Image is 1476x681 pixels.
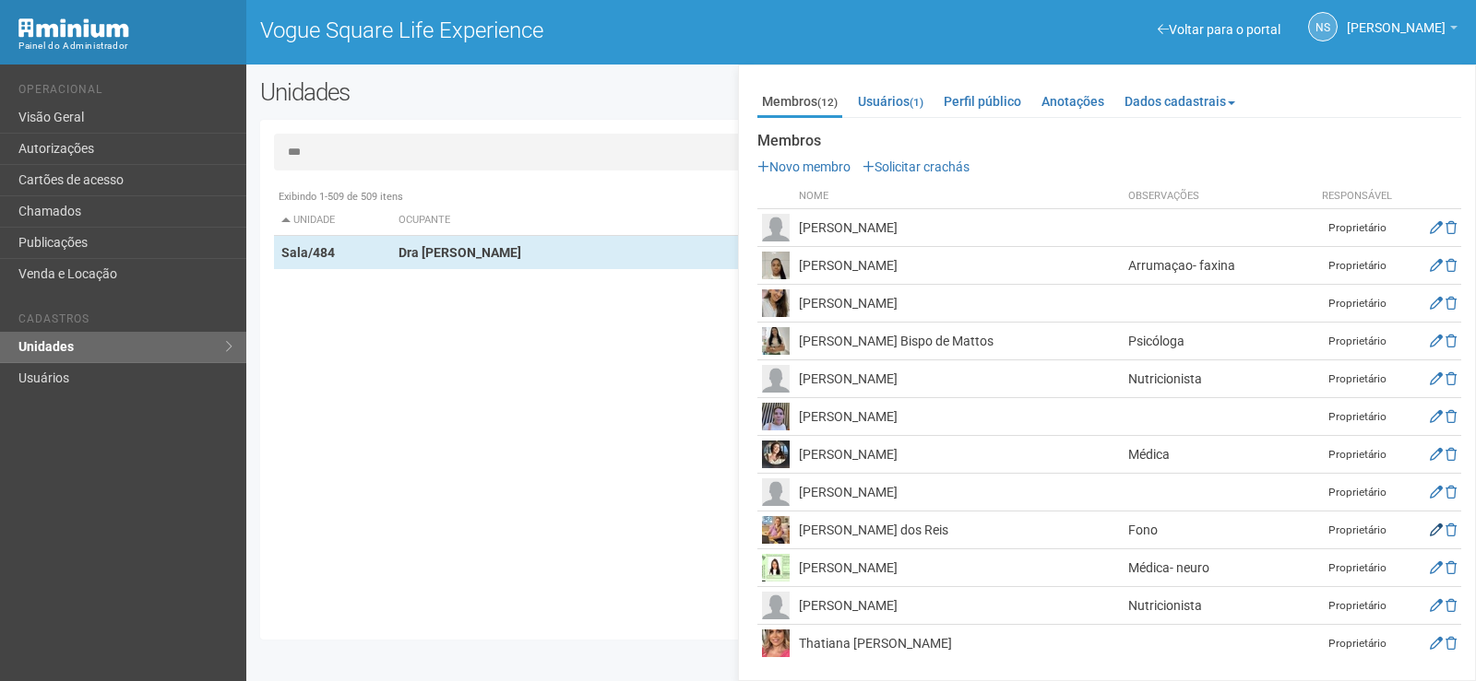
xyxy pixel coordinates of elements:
td: Proprietário [1311,398,1403,436]
a: Dados cadastrais [1120,88,1240,115]
a: Editar membro [1430,296,1443,311]
li: Cadastros [18,312,232,332]
img: Minium [18,18,129,38]
strong: Membros [757,133,1461,149]
a: [PERSON_NAME] [1347,23,1458,38]
h1: Vogue Square Life Experience [260,18,848,42]
strong: Sala/484 [281,245,335,260]
strong: Dra [PERSON_NAME] [399,245,521,260]
a: Anotações [1037,88,1109,115]
img: user.png [762,289,790,317]
small: (12) [817,96,838,109]
a: Voltar para o portal [1158,22,1280,37]
td: [PERSON_NAME] [794,474,1124,511]
td: [PERSON_NAME] [794,285,1124,323]
a: Excluir membro [1446,220,1457,235]
td: Proprietário [1311,360,1403,398]
a: Excluir membro [1446,560,1457,575]
a: NS [1308,12,1338,41]
li: Operacional [18,83,232,102]
td: [PERSON_NAME] [794,436,1124,474]
a: Editar membro [1430,258,1443,273]
td: [PERSON_NAME] Bispo de Mattos [794,323,1124,360]
td: [PERSON_NAME] [794,587,1124,625]
a: Excluir membro [1446,598,1457,613]
a: Editar membro [1430,522,1443,537]
td: Proprietário [1311,323,1403,360]
img: user.png [762,478,790,506]
a: Editar membro [1430,598,1443,613]
a: Membros(12) [757,88,842,118]
td: Thatiana [PERSON_NAME] [794,625,1124,663]
a: Excluir membro [1446,485,1457,499]
span: Nicolle Silva [1347,3,1446,35]
td: Proprietário [1311,436,1403,474]
a: Editar membro [1430,560,1443,575]
td: Proprietário [1311,587,1403,625]
a: Editar membro [1430,485,1443,499]
a: Excluir membro [1446,296,1457,311]
img: user.png [762,554,790,581]
td: Proprietário [1311,511,1403,549]
img: user.png [762,592,790,619]
a: Excluir membro [1446,522,1457,537]
td: [PERSON_NAME] [794,247,1124,285]
img: user.png [762,252,790,279]
a: Excluir membro [1446,258,1457,273]
td: Proprietário [1311,625,1403,663]
td: Fono [1124,511,1311,549]
small: (1) [910,96,923,109]
a: Excluir membro [1446,409,1457,424]
td: Nutricionista [1124,587,1311,625]
td: Nutricionista [1124,360,1311,398]
a: Usuários(1) [853,88,928,115]
th: Nome [794,184,1124,209]
td: Psicóloga [1124,323,1311,360]
div: Exibindo 1-509 de 509 itens [274,189,1448,205]
img: user.png [762,440,790,468]
a: Editar membro [1430,220,1443,235]
a: Editar membro [1430,409,1443,424]
a: Excluir membro [1446,447,1457,462]
div: Painel do Administrador [18,38,232,54]
a: Perfil público [939,88,1026,115]
a: Excluir membro [1446,334,1457,348]
img: user.png [762,365,790,393]
td: [PERSON_NAME] [794,209,1124,247]
a: Excluir membro [1446,636,1457,651]
td: [PERSON_NAME] [794,360,1124,398]
td: Proprietário [1311,474,1403,511]
img: user.png [762,327,790,355]
img: user.png [762,516,790,544]
td: Proprietário [1311,549,1403,587]
td: Médica [1124,436,1311,474]
h2: Unidades [260,78,745,106]
a: Editar membro [1430,636,1443,651]
a: Solicitar crachás [863,159,970,174]
td: [PERSON_NAME] dos Reis [794,511,1124,549]
td: Proprietário [1311,209,1403,247]
td: [PERSON_NAME] [794,549,1124,587]
td: Médica- neuro [1124,549,1311,587]
td: [PERSON_NAME] [794,398,1124,436]
a: Editar membro [1430,447,1443,462]
th: Observações [1124,184,1311,209]
td: Proprietário [1311,247,1403,285]
th: Ocupante: activate to sort column ascending [391,205,952,236]
th: Responsável [1311,184,1403,209]
img: user.png [762,403,790,430]
a: Excluir membro [1446,371,1457,386]
a: Editar membro [1430,371,1443,386]
img: user.png [762,214,790,241]
td: Arrumaçao- faxina [1124,247,1311,285]
img: user.png [762,629,790,657]
th: Unidade: activate to sort column descending [274,205,391,236]
a: Editar membro [1430,334,1443,348]
a: Novo membro [757,159,851,174]
td: Proprietário [1311,285,1403,323]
